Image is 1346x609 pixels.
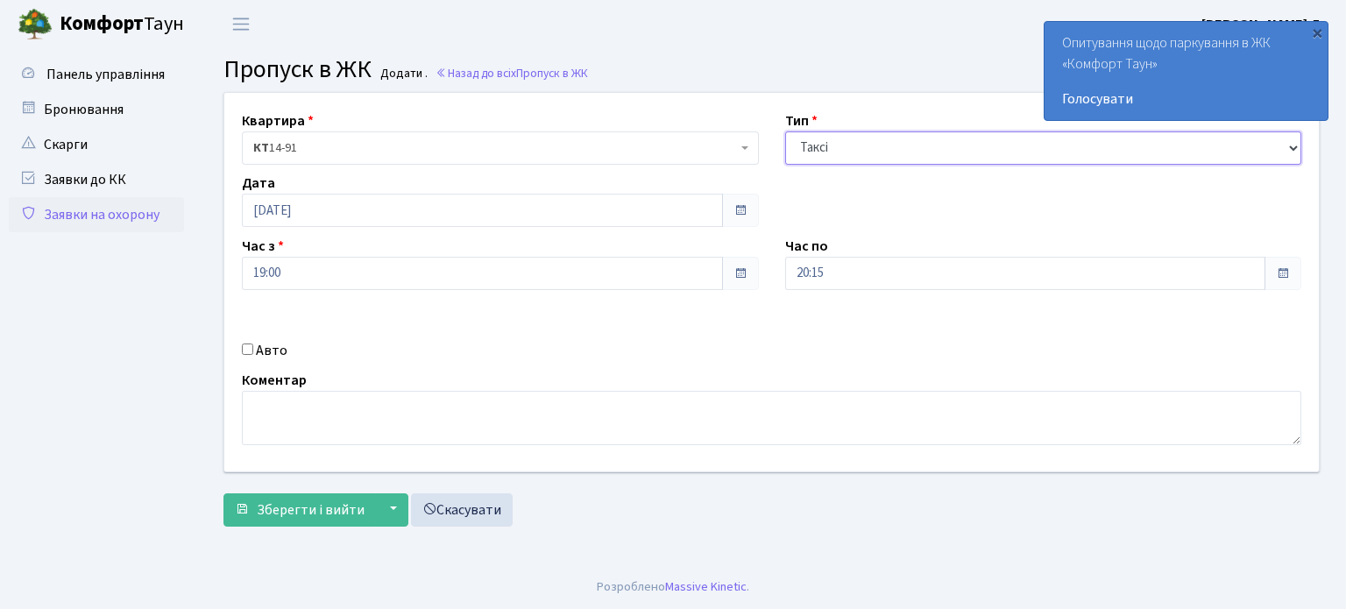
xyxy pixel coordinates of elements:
label: Коментар [242,370,307,391]
small: Додати . [377,67,428,81]
a: Бронювання [9,92,184,127]
span: <b>КТ</b>&nbsp;&nbsp;&nbsp;&nbsp;14-91 [242,131,759,165]
label: Час по [785,236,828,257]
a: Голосувати [1062,89,1310,110]
a: Назад до всіхПропуск в ЖК [436,65,588,81]
span: Таун [60,10,184,39]
span: Пропуск в ЖК [516,65,588,81]
a: Massive Kinetic [665,577,747,596]
a: Заявки на охорону [9,197,184,232]
a: Скарги [9,127,184,162]
b: КТ [253,139,269,157]
label: Авто [256,340,287,361]
img: logo.png [18,7,53,42]
a: [PERSON_NAME] Д. [1201,14,1325,35]
b: Комфорт [60,10,144,38]
span: <b>КТ</b>&nbsp;&nbsp;&nbsp;&nbsp;14-91 [253,139,737,157]
a: Заявки до КК [9,162,184,197]
label: Тип [785,110,818,131]
div: Опитування щодо паркування в ЖК «Комфорт Таун» [1045,22,1328,120]
button: Зберегти і вийти [223,493,376,527]
div: × [1308,24,1326,41]
b: [PERSON_NAME] Д. [1201,15,1325,34]
span: Панель управління [46,65,165,84]
a: Скасувати [411,493,513,527]
div: Розроблено . [597,577,749,597]
a: Панель управління [9,57,184,92]
span: Зберегти і вийти [257,500,365,520]
label: Квартира [242,110,314,131]
label: Дата [242,173,275,194]
span: Пропуск в ЖК [223,52,372,87]
button: Переключити навігацію [219,10,263,39]
label: Час з [242,236,284,257]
